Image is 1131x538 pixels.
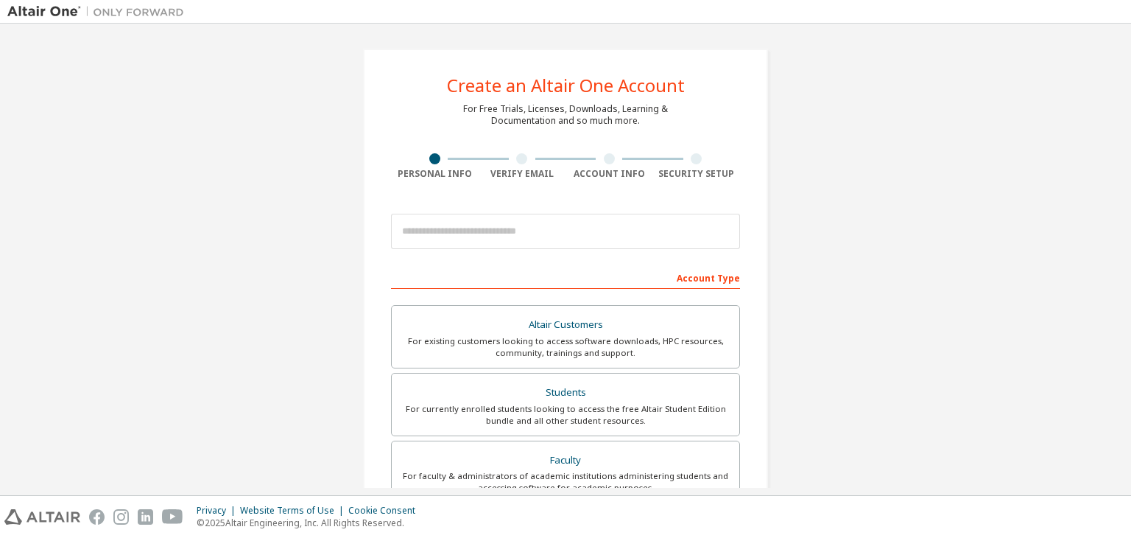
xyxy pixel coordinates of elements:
img: facebook.svg [89,509,105,525]
div: Cookie Consent [348,505,424,517]
img: linkedin.svg [138,509,153,525]
div: Security Setup [653,168,741,180]
div: For faculty & administrators of academic institutions administering students and accessing softwa... [401,470,730,494]
p: © 2025 Altair Engineering, Inc. All Rights Reserved. [197,517,424,529]
div: Account Info [565,168,653,180]
div: For currently enrolled students looking to access the free Altair Student Edition bundle and all ... [401,403,730,427]
div: Verify Email [479,168,566,180]
div: Students [401,382,730,403]
img: instagram.svg [113,509,129,525]
div: Website Terms of Use [240,505,348,517]
div: For existing customers looking to access software downloads, HPC resources, community, trainings ... [401,335,730,359]
img: Altair One [7,4,191,19]
div: For Free Trials, Licenses, Downloads, Learning & Documentation and so much more. [463,103,668,127]
div: Altair Customers [401,315,730,335]
div: Personal Info [391,168,479,180]
img: altair_logo.svg [4,509,80,525]
div: Create an Altair One Account [447,77,685,94]
div: Account Type [391,265,740,289]
img: youtube.svg [162,509,183,525]
div: Faculty [401,450,730,471]
div: Privacy [197,505,240,517]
